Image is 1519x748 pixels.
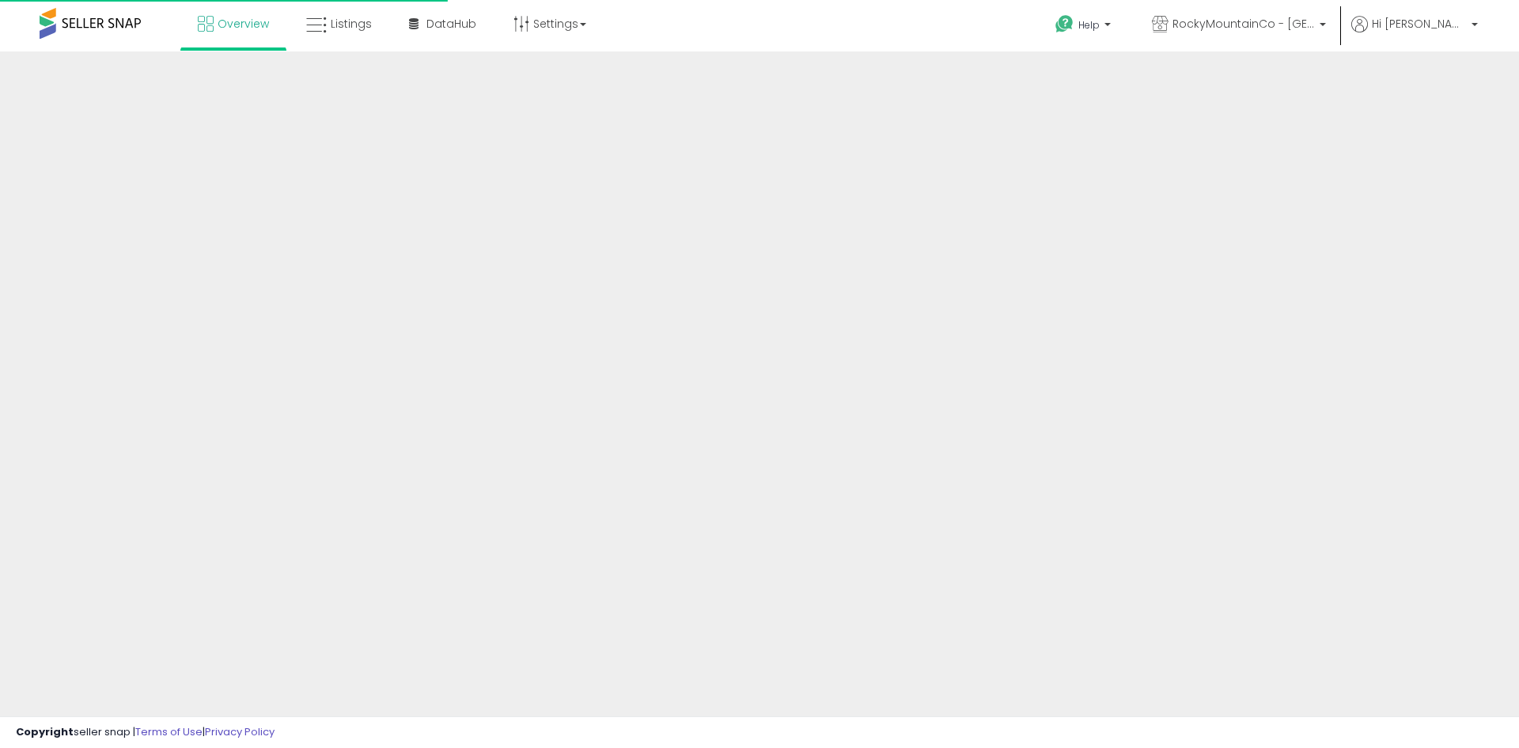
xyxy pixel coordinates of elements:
[1078,18,1100,32] span: Help
[1043,2,1127,51] a: Help
[426,16,476,32] span: DataHub
[1172,16,1315,32] span: RockyMountainCo - [GEOGRAPHIC_DATA]
[1055,14,1074,34] i: Get Help
[218,16,269,32] span: Overview
[1351,16,1478,51] a: Hi [PERSON_NAME]
[331,16,372,32] span: Listings
[1372,16,1467,32] span: Hi [PERSON_NAME]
